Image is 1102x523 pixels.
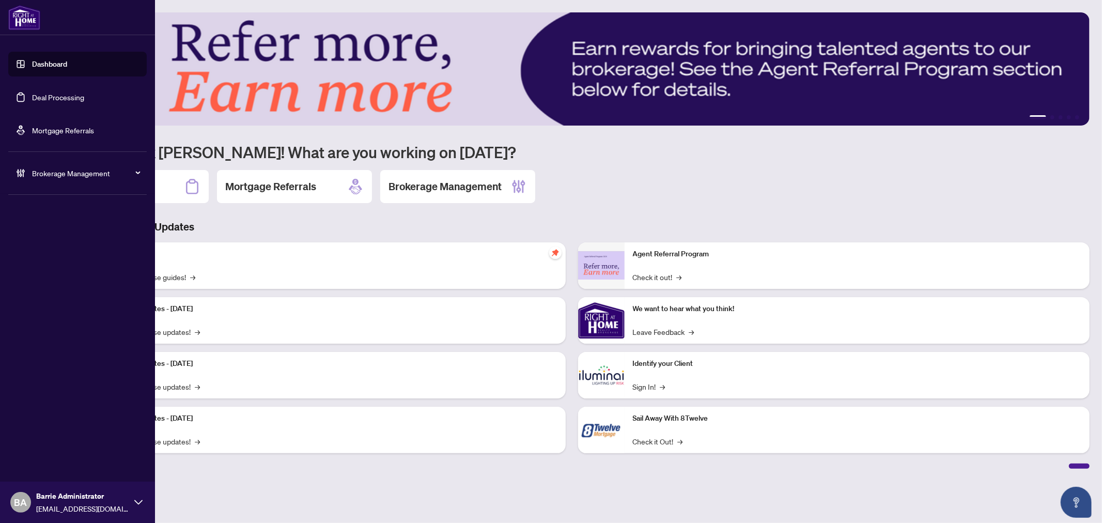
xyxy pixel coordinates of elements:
span: BA [14,495,27,510]
a: Check it out!→ [633,271,682,283]
p: Platform Updates - [DATE] [108,303,557,315]
a: Mortgage Referrals [32,126,94,135]
button: Open asap [1061,487,1092,518]
span: → [678,436,683,447]
img: We want to hear what you think! [578,297,625,344]
button: 3 [1059,115,1063,119]
span: → [660,381,665,392]
p: Sail Away With 8Twelve [633,413,1082,424]
span: → [195,436,200,447]
span: → [195,326,200,337]
span: → [677,271,682,283]
p: We want to hear what you think! [633,303,1082,315]
p: Self-Help [108,249,557,260]
button: 1 [1030,115,1046,119]
span: → [195,381,200,392]
button: 4 [1067,115,1071,119]
span: Brokerage Management [32,167,139,179]
span: → [689,326,694,337]
p: Platform Updates - [DATE] [108,413,557,424]
h1: Welcome back [PERSON_NAME]! What are you working on [DATE]? [54,142,1090,162]
img: Agent Referral Program [578,251,625,280]
button: 2 [1050,115,1054,119]
a: Deal Processing [32,93,84,102]
img: logo [8,5,40,30]
img: Identify your Client [578,352,625,398]
img: Slide 0 [54,12,1090,126]
p: Platform Updates - [DATE] [108,358,557,370]
a: Dashboard [32,59,67,69]
a: Sign In!→ [633,381,665,392]
span: pushpin [549,247,562,259]
a: Leave Feedback→ [633,326,694,337]
button: 5 [1075,115,1079,119]
h2: Brokerage Management [389,179,502,194]
img: Sail Away With 8Twelve [578,407,625,453]
h3: Brokerage & Industry Updates [54,220,1090,234]
h2: Mortgage Referrals [225,179,316,194]
span: → [190,271,195,283]
p: Identify your Client [633,358,1082,370]
a: Check it Out!→ [633,436,683,447]
span: Barrie Administrator [36,490,129,502]
p: Agent Referral Program [633,249,1082,260]
span: [EMAIL_ADDRESS][DOMAIN_NAME] [36,503,129,514]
